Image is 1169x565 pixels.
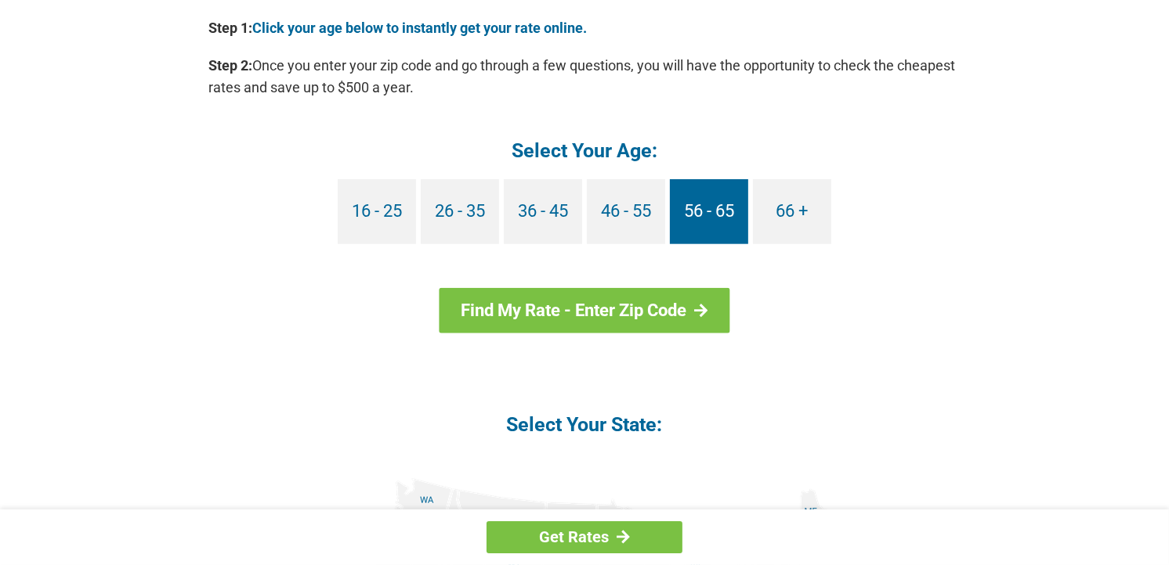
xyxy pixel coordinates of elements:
[208,20,252,36] b: Step 1:
[670,179,748,244] a: 56 - 65
[504,179,582,244] a: 36 - 45
[421,179,499,244] a: 26 - 35
[208,412,961,437] h4: Select Your State:
[208,55,961,99] p: Once you enter your zip code and go through a few questions, you will have the opportunity to che...
[208,138,961,164] h4: Select Your Age:
[208,57,252,74] b: Step 2:
[338,179,416,244] a: 16 - 25
[440,288,730,333] a: Find My Rate - Enter Zip Code
[252,20,587,36] a: Click your age below to instantly get your rate online.
[587,179,665,244] a: 46 - 55
[487,521,682,553] a: Get Rates
[753,179,831,244] a: 66 +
